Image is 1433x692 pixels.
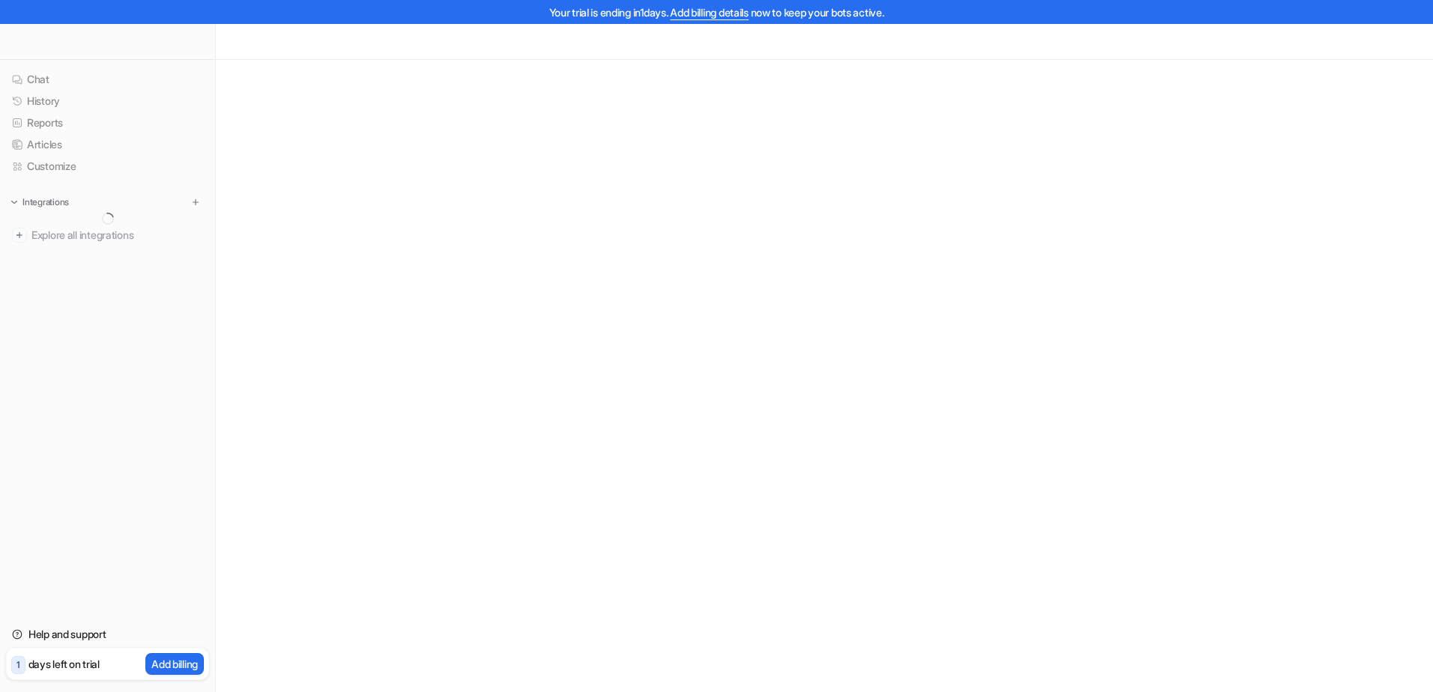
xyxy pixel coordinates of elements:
img: explore all integrations [12,228,27,243]
a: Articles [6,134,209,155]
p: days left on trial [28,656,100,672]
button: Integrations [6,195,73,210]
a: Reports [6,112,209,133]
span: Explore all integrations [31,223,203,247]
img: menu_add.svg [190,197,201,207]
p: 1 [16,658,20,672]
a: Add billing details [670,6,749,19]
a: Customize [6,156,209,177]
a: Chat [6,69,209,90]
button: Add billing [145,653,204,675]
p: Add billing [151,656,198,672]
a: Explore all integrations [6,225,209,246]
a: Help and support [6,624,209,645]
a: History [6,91,209,112]
p: Integrations [22,196,69,208]
img: expand menu [9,197,19,207]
